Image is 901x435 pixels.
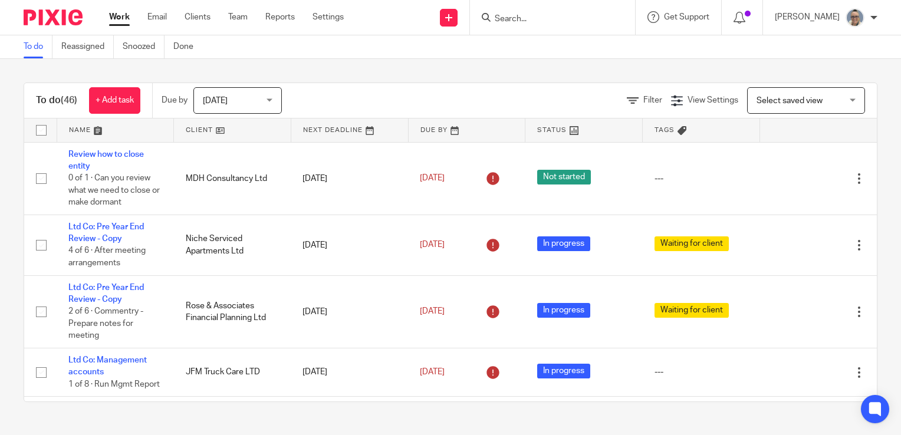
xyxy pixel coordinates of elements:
a: Reassigned [61,35,114,58]
img: Pixie [24,9,83,25]
span: 2 of 6 · Commentry - Prepare notes for meeting [68,308,143,340]
span: Select saved view [757,97,823,105]
a: + Add task [89,87,140,114]
a: Ltd Co: Pre Year End Review - Copy [68,284,144,304]
a: Snoozed [123,35,165,58]
td: MDH Consultancy Ltd [174,142,291,215]
td: Rose & Associates Financial Planning Ltd [174,275,291,348]
a: Done [173,35,202,58]
h1: To do [36,94,77,107]
p: Due by [162,94,188,106]
a: Clients [185,11,211,23]
a: Review how to close entity [68,150,144,170]
span: 0 of 1 · Can you review what we need to close or make dormant [68,174,160,206]
span: 1 of 8 · Run Mgmt Report [68,380,160,388]
span: Get Support [664,13,709,21]
a: Team [228,11,248,23]
img: Website%20Headshot.png [846,8,864,27]
div: --- [655,173,748,184]
span: View Settings [688,96,738,104]
span: In progress [537,236,590,251]
td: [DATE] [291,275,408,348]
a: Ltd Co: Management accounts [68,356,147,376]
td: [DATE] [291,215,408,275]
td: [DATE] [291,142,408,215]
span: Tags [655,127,675,133]
div: --- [655,366,748,378]
a: Work [109,11,130,23]
p: [PERSON_NAME] [775,11,840,23]
td: Niche Serviced Apartments Ltd [174,215,291,275]
a: To do [24,35,52,58]
span: [DATE] [420,241,445,249]
a: Reports [265,11,295,23]
span: Waiting for client [655,303,729,318]
span: Filter [643,96,662,104]
span: 4 of 6 · After meeting arrangements [68,247,146,268]
span: (46) [61,95,77,105]
a: Settings [313,11,344,23]
span: [DATE] [203,97,228,105]
span: [DATE] [420,368,445,376]
span: Waiting for client [655,236,729,251]
a: Ltd Co: Pre Year End Review - Copy [68,223,144,243]
span: [DATE] [420,308,445,316]
a: Email [147,11,167,23]
span: Not started [537,170,591,184]
input: Search [494,14,600,25]
td: JFM Truck Care LTD [174,348,291,397]
span: [DATE] [420,174,445,182]
span: In progress [537,364,590,378]
span: In progress [537,303,590,318]
td: [DATE] [291,348,408,397]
